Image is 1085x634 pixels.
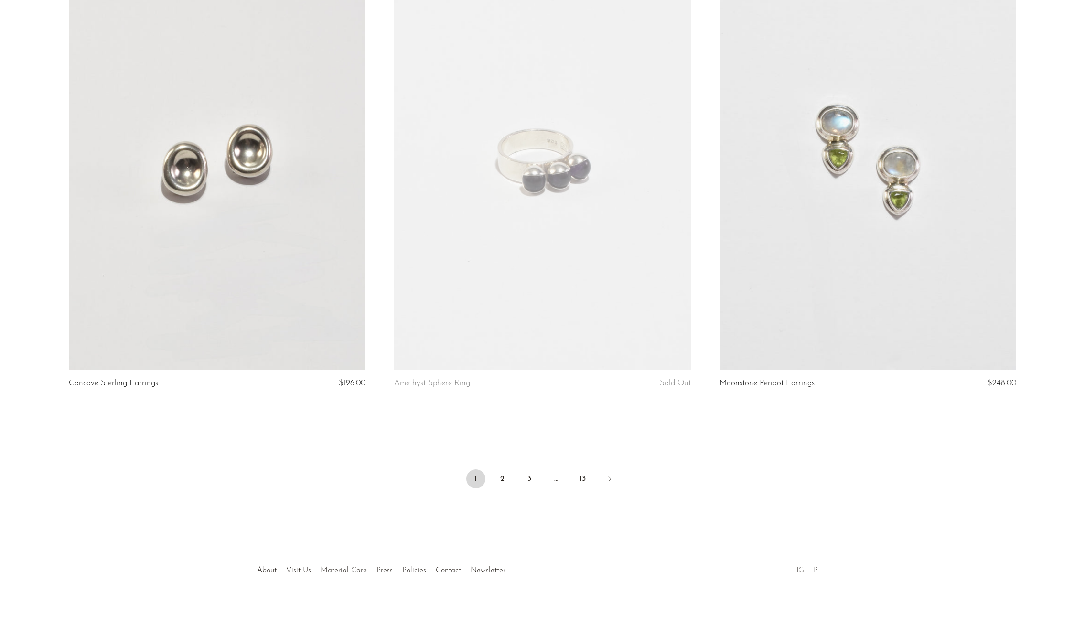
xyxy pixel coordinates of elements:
a: 3 [520,469,539,488]
a: Contact [436,567,461,574]
a: Next [600,469,619,490]
a: Amethyst Sphere Ring [394,379,470,388]
a: Press [376,567,393,574]
a: Material Care [321,567,367,574]
span: Sold Out [660,379,691,387]
ul: Social Medias [792,559,827,577]
a: About [257,567,277,574]
span: … [547,469,566,488]
a: Visit Us [286,567,311,574]
a: Concave Sterling Earrings [69,379,158,388]
a: PT [814,567,822,574]
a: Moonstone Peridot Earrings [720,379,815,388]
span: $248.00 [988,379,1016,387]
ul: Quick links [252,559,510,577]
a: 13 [573,469,592,488]
span: $196.00 [339,379,365,387]
a: 2 [493,469,512,488]
span: 1 [466,469,485,488]
a: Policies [402,567,426,574]
a: IG [796,567,804,574]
